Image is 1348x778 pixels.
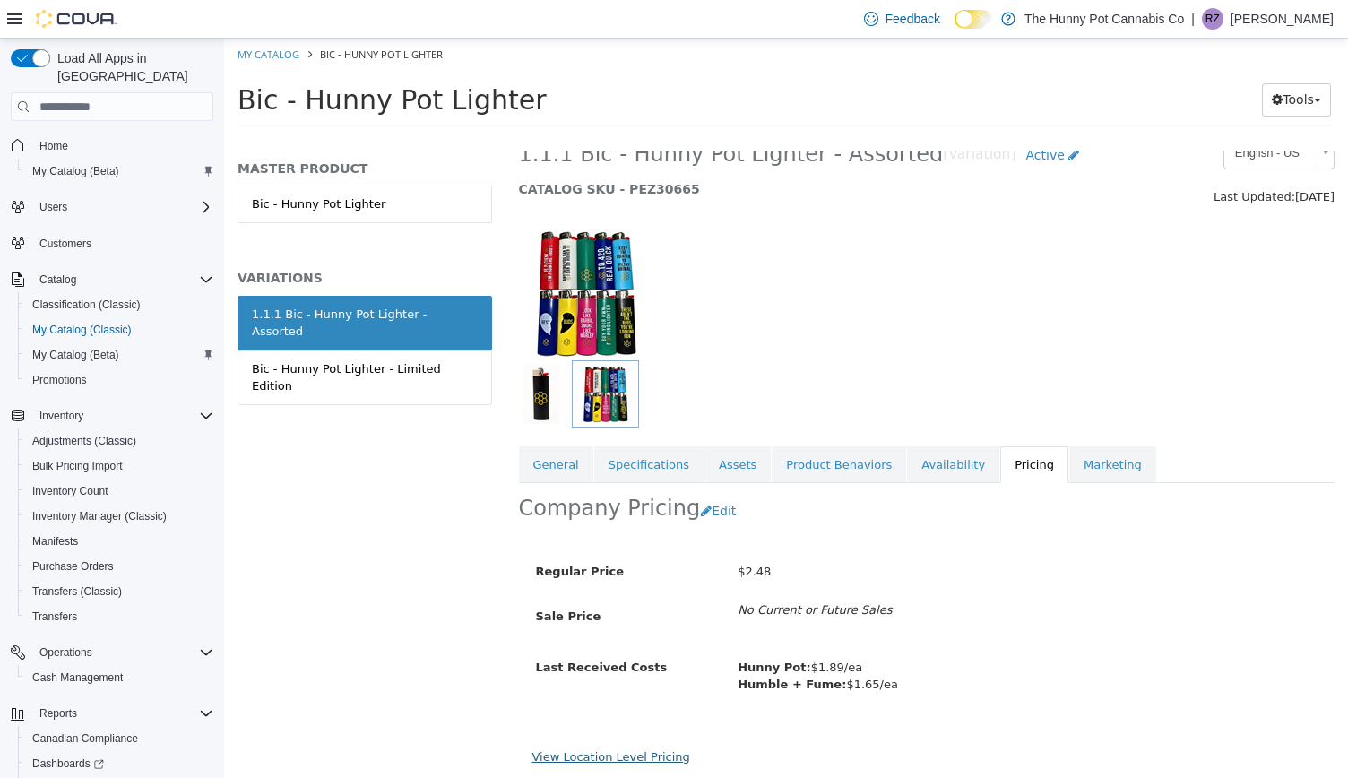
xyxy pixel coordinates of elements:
h5: CATALOG SKU - PEZ30665 [295,143,900,159]
a: Dashboards [18,751,220,776]
a: Cash Management [25,667,130,688]
span: Canadian Compliance [25,728,213,749]
a: Customers [32,233,99,255]
span: Promotions [25,369,213,391]
i: No Current or Future Sales [514,565,668,578]
span: Catalog [39,272,76,287]
h5: MASTER PRODUCT [13,122,268,138]
span: Users [39,200,67,214]
button: Manifests [18,529,220,554]
a: Transfers (Classic) [25,581,129,602]
a: Feedback [857,1,947,37]
button: Reports [32,703,84,724]
span: My Catalog (Beta) [25,160,213,182]
button: Operations [32,642,99,663]
a: Pricing [776,408,844,445]
span: Reports [32,703,213,724]
a: Home [32,135,75,157]
span: Canadian Compliance [32,731,138,746]
a: Manifests [25,531,85,552]
a: Assets [480,408,547,445]
span: Regular Price [312,526,400,540]
span: Classification (Classic) [32,298,141,312]
button: Catalog [32,269,83,290]
button: Catalog [4,267,220,292]
img: Cova [36,10,117,28]
button: Edit [476,456,522,489]
span: Last Updated: [989,151,1071,165]
span: Home [32,134,213,156]
button: Operations [4,640,220,665]
span: Customers [39,237,91,251]
span: Sale Price [312,571,377,584]
div: Bic - Hunny Pot Lighter - Limited Edition [28,322,254,357]
span: RZ [1205,8,1220,30]
span: Catalog [32,269,213,290]
span: Bic - Hunny Pot Lighter [13,46,323,77]
span: Inventory [39,409,83,423]
button: Transfers [18,604,220,629]
span: Users [32,196,213,218]
a: Dashboards [25,753,111,774]
span: Last Received Costs [312,622,444,635]
button: Home [4,132,220,158]
small: [Variation] [719,109,791,124]
span: Manifests [25,531,213,552]
p: The Hunny Pot Cannabis Co [1024,8,1184,30]
span: Cash Management [25,667,213,688]
a: Transfers [25,606,84,627]
span: $2.48 [514,526,547,540]
button: Inventory Manager (Classic) [18,504,220,529]
a: My Catalog [13,9,75,22]
span: Operations [39,645,92,660]
button: My Catalog (Beta) [18,159,220,184]
span: Operations [32,642,213,663]
span: $1.65/ea [514,639,674,653]
img: 150 [295,187,429,322]
button: Adjustments (Classic) [18,428,220,454]
a: My Catalog (Beta) [25,160,126,182]
button: Canadian Compliance [18,726,220,751]
p: | [1191,8,1195,30]
a: Product Behaviors [548,408,682,445]
span: Transfers (Classic) [32,584,122,599]
a: Marketing [845,408,932,445]
span: English - US [1000,101,1086,129]
span: Dashboards [25,753,213,774]
a: My Catalog (Beta) [25,344,126,366]
a: Promotions [25,369,94,391]
a: Inventory Manager (Classic) [25,506,174,527]
button: Inventory Count [18,479,220,504]
span: My Catalog (Classic) [25,319,213,341]
span: Load All Apps in [GEOGRAPHIC_DATA] [50,49,213,85]
button: Promotions [18,367,220,393]
a: Specifications [370,408,480,445]
span: Classification (Classic) [25,294,213,316]
button: Purchase Orders [18,554,220,579]
a: Availability [683,408,775,445]
span: Dashboards [32,756,104,771]
button: My Catalog (Classic) [18,317,220,342]
a: Canadian Compliance [25,728,145,749]
a: View Location Level Pricing [308,712,466,725]
span: Bulk Pricing Import [25,455,213,477]
span: [DATE] [1071,151,1110,165]
div: Ramon Zavalza [1202,8,1223,30]
span: Inventory Manager (Classic) [32,509,167,523]
span: My Catalog (Beta) [32,164,119,178]
span: Adjustments (Classic) [32,434,136,448]
a: Adjustments (Classic) [25,430,143,452]
button: My Catalog (Beta) [18,342,220,367]
button: Classification (Classic) [18,292,220,317]
span: Transfers [32,609,77,624]
a: Bic - Hunny Pot Lighter [13,147,268,185]
span: Manifests [32,534,78,549]
span: Reports [39,706,77,721]
a: General [295,408,369,445]
a: Inventory Count [25,480,116,502]
span: Transfers [25,606,213,627]
b: Humble + Fume: [514,639,622,653]
span: Inventory Manager (Classic) [25,506,213,527]
span: 1.1.1 Bic - Hunny Pot Lighter - Assorted [295,102,720,130]
button: Reports [4,701,220,726]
